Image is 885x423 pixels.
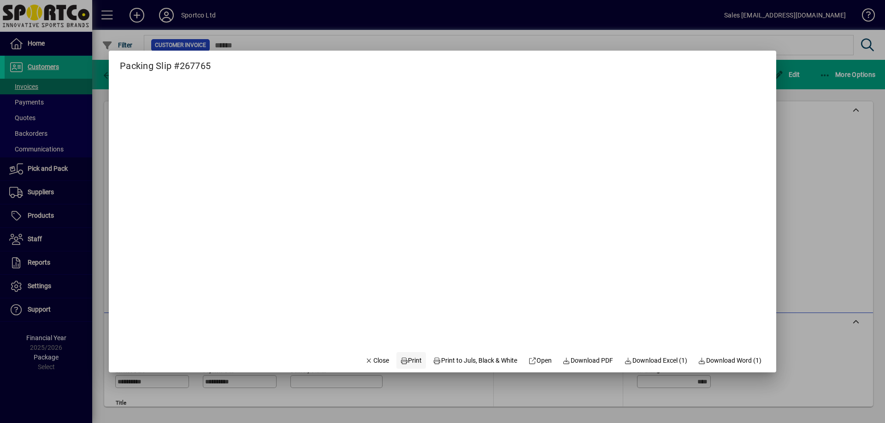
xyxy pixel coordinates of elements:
span: Download Excel (1) [624,356,687,365]
button: Print to Juls, Black & White [430,352,521,369]
a: Download PDF [559,352,617,369]
button: Download Word (1) [695,352,766,369]
button: Close [361,352,393,369]
span: Print [400,356,422,365]
h2: Packing Slip #267765 [109,51,222,73]
button: Download Excel (1) [620,352,691,369]
span: Print to Juls, Black & White [433,356,518,365]
span: Download PDF [563,356,614,365]
span: Open [528,356,552,365]
span: Close [365,356,389,365]
span: Download Word (1) [698,356,762,365]
button: Print [396,352,426,369]
a: Open [525,352,555,369]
